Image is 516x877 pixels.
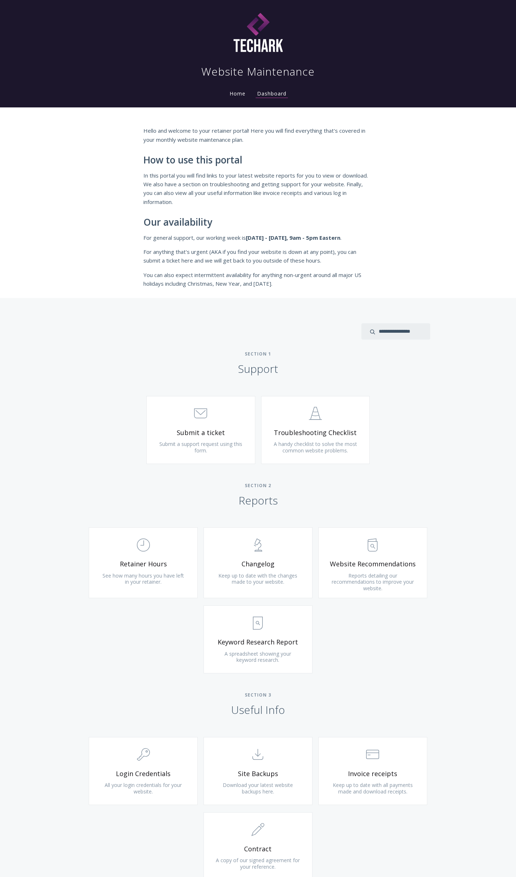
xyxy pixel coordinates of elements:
[143,247,373,265] p: For anything that's urgent (AKA if you find your website is down at any point), you can submit a ...
[102,572,184,586] span: See how many hours you have left in your retainer.
[332,572,414,592] span: Reports detailing our recommendations to improve your website.
[143,126,373,144] p: Hello and welcome to your retainer portal! Here you will find everything that's covered in your m...
[201,64,315,79] h1: Website Maintenance
[215,845,301,853] span: Contract
[143,271,373,288] p: You can also expect intermittent availability for anything non-urgent around all major US holiday...
[261,396,370,464] a: Troubleshooting Checklist A handy checklist to solve the most common website problems.
[105,782,182,795] span: All your login credentials for your website.
[143,155,373,166] h2: How to use this portal
[158,429,244,437] span: Submit a ticket
[215,560,301,568] span: Changelog
[246,234,340,241] strong: [DATE] - [DATE], 9am - 5pm Eastern
[143,217,373,228] h2: Our availability
[223,782,293,795] span: Download your latest website backups here.
[204,527,312,598] a: Changelog Keep up to date with the changes made to your website.
[100,560,186,568] span: Retainer Hours
[143,171,373,207] p: In this portal you will find links to your latest website reports for you to view or download. We...
[330,560,416,568] span: Website Recommendations
[218,572,297,586] span: Keep up to date with the changes made to your website.
[204,737,312,805] a: Site Backups Download your latest website backups here.
[89,737,198,805] a: Login Credentials All your login credentials for your website.
[256,90,288,98] a: Dashboard
[89,527,198,598] a: Retainer Hours See how many hours you have left in your retainer.
[333,782,413,795] span: Keep up to date with all payments made and download receipts.
[215,638,301,646] span: Keyword Research Report
[159,440,242,454] span: Submit a support request using this form.
[215,770,301,778] span: Site Backups
[146,396,255,464] a: Submit a ticket Submit a support request using this form.
[272,429,359,437] span: Troubleshooting Checklist
[225,650,291,664] span: A spreadsheet showing your keyword research.
[216,857,300,870] span: A copy of our signed agreement for your reference.
[100,770,186,778] span: Login Credentials
[318,737,427,805] a: Invoice receipts Keep up to date with all payments made and download receipts.
[361,323,430,340] input: search input
[330,770,416,778] span: Invoice receipts
[204,605,312,673] a: Keyword Research Report A spreadsheet showing your keyword research.
[228,90,247,97] a: Home
[143,233,373,242] p: For general support, our working week is .
[318,527,427,598] a: Website Recommendations Reports detailing our recommendations to improve your website.
[274,440,357,454] span: A handy checklist to solve the most common website problems.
